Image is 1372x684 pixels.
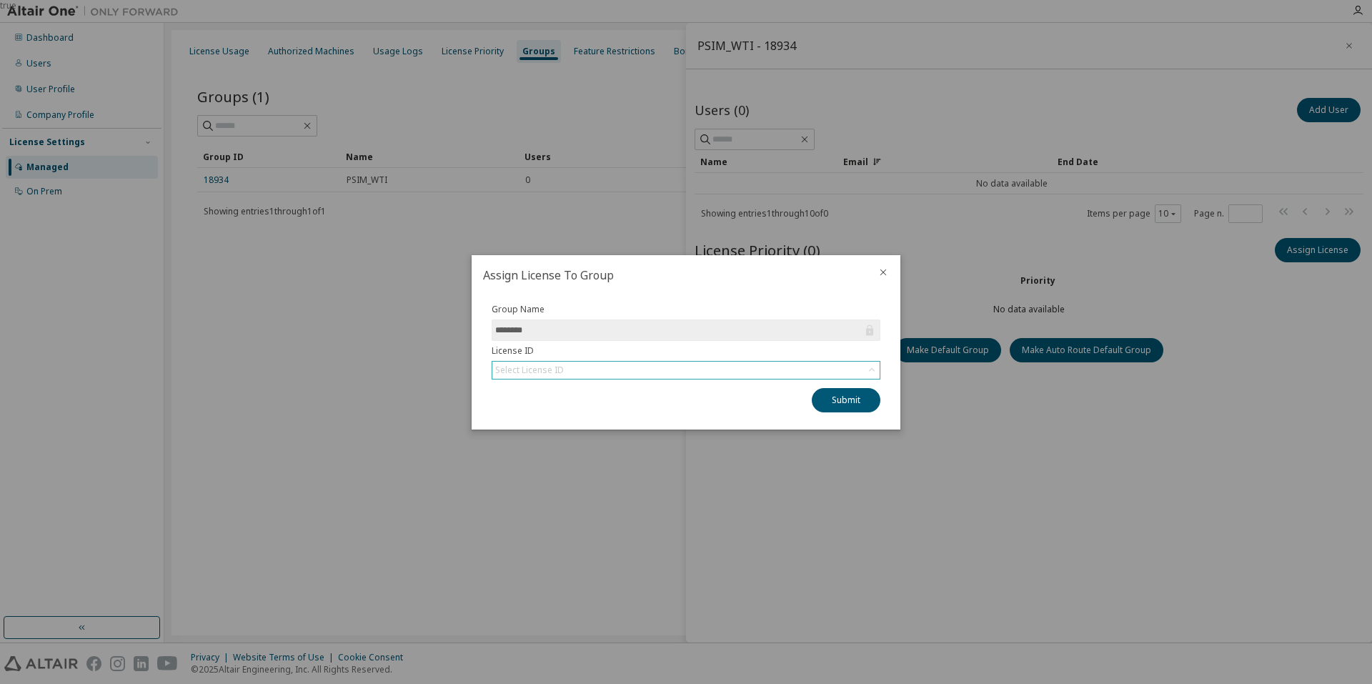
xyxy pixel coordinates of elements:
label: License ID [492,345,880,357]
h2: Assign License To Group [472,255,866,295]
button: Submit [812,388,880,412]
div: Select License ID [492,362,880,379]
button: close [878,267,889,278]
label: Group Name [492,304,880,315]
div: Select License ID [495,365,564,376]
